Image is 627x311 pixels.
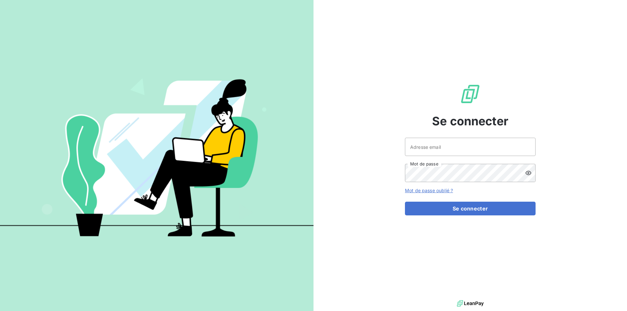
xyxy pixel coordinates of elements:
[432,112,508,130] span: Se connecter
[460,84,481,104] img: Logo LeanPay
[405,188,453,193] a: Mot de passe oublié ?
[405,138,536,156] input: placeholder
[405,202,536,215] button: Se connecter
[457,299,484,308] img: logo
